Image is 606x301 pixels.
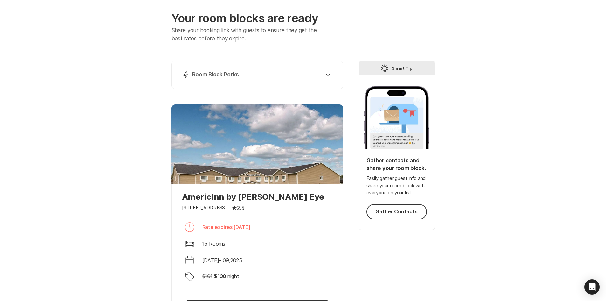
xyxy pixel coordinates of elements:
p: $ 130 [214,272,226,280]
p: Smart Tip [392,64,413,72]
p: Your room blocks are ready [171,11,343,25]
p: night [227,272,239,280]
p: 2.5 [237,204,244,212]
p: Gather contacts and share your room block. [366,157,427,172]
button: Gather Contacts [366,204,427,219]
div: Open Intercom Messenger [584,279,600,295]
p: 15 Rooms [202,240,226,247]
p: Room Block Perks [192,71,239,79]
p: Rate expires [DATE] [202,223,251,231]
p: [DATE] - 09 , 2025 [202,256,242,264]
p: Share your booking link with guests to ensure they get the best rates before they expire. [171,26,326,43]
button: Room Block Perks [179,68,335,81]
p: AmericInn by [PERSON_NAME] Eye [182,192,333,202]
p: [STREET_ADDRESS] [182,204,227,211]
p: $ 161 [202,272,212,280]
p: Easily gather guest info and share your room block with everyone on your list. [366,175,427,197]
